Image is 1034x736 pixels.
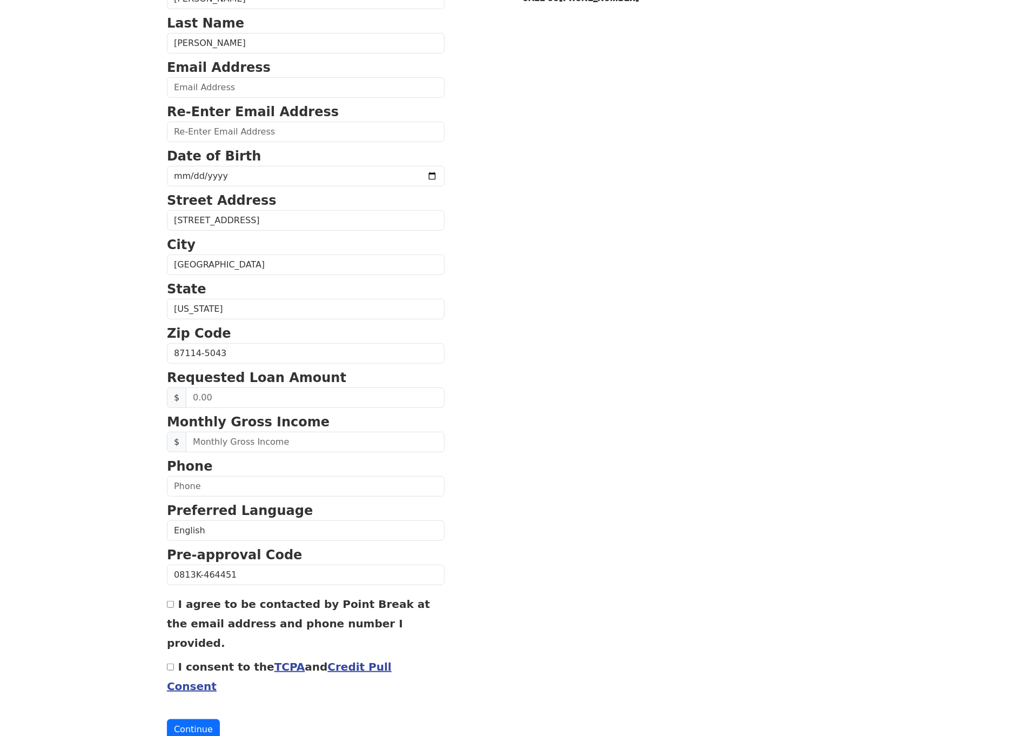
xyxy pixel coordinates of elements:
strong: Email Address [167,60,271,75]
strong: Zip Code [167,326,231,341]
input: Email Address [167,77,445,98]
strong: Phone [167,459,213,474]
span: $ [167,387,186,408]
input: Re-Enter Email Address [167,122,445,142]
a: TCPA [274,660,305,673]
strong: State [167,282,206,297]
input: Pre-approval Code [167,565,445,585]
strong: Last Name [167,16,244,31]
input: Monthly Gross Income [186,432,445,452]
strong: Preferred Language [167,503,313,518]
strong: Re-Enter Email Address [167,104,339,119]
strong: Requested Loan Amount [167,370,346,385]
input: Phone [167,476,445,497]
strong: Street Address [167,193,277,208]
input: Last Name [167,33,445,53]
input: Zip Code [167,343,445,364]
label: I agree to be contacted by Point Break at the email address and phone number I provided. [167,598,430,650]
strong: Date of Birth [167,149,261,164]
span: $ [167,432,186,452]
input: Street Address [167,210,445,231]
strong: City [167,237,196,252]
label: I consent to the and [167,660,392,693]
input: City [167,255,445,275]
p: Monthly Gross Income [167,412,445,432]
input: 0.00 [186,387,445,408]
strong: Pre-approval Code [167,547,303,563]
